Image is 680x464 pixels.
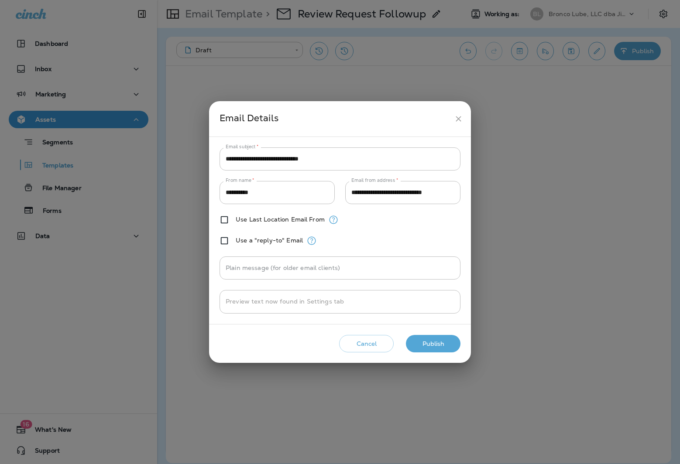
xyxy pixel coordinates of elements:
[226,177,254,184] label: From name
[236,237,303,244] label: Use a "reply-to" Email
[406,335,460,353] button: Publish
[339,335,394,353] button: Cancel
[236,216,325,223] label: Use Last Location Email From
[220,111,450,127] div: Email Details
[351,177,398,184] label: Email from address
[450,111,467,127] button: close
[226,143,259,150] label: Email subject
